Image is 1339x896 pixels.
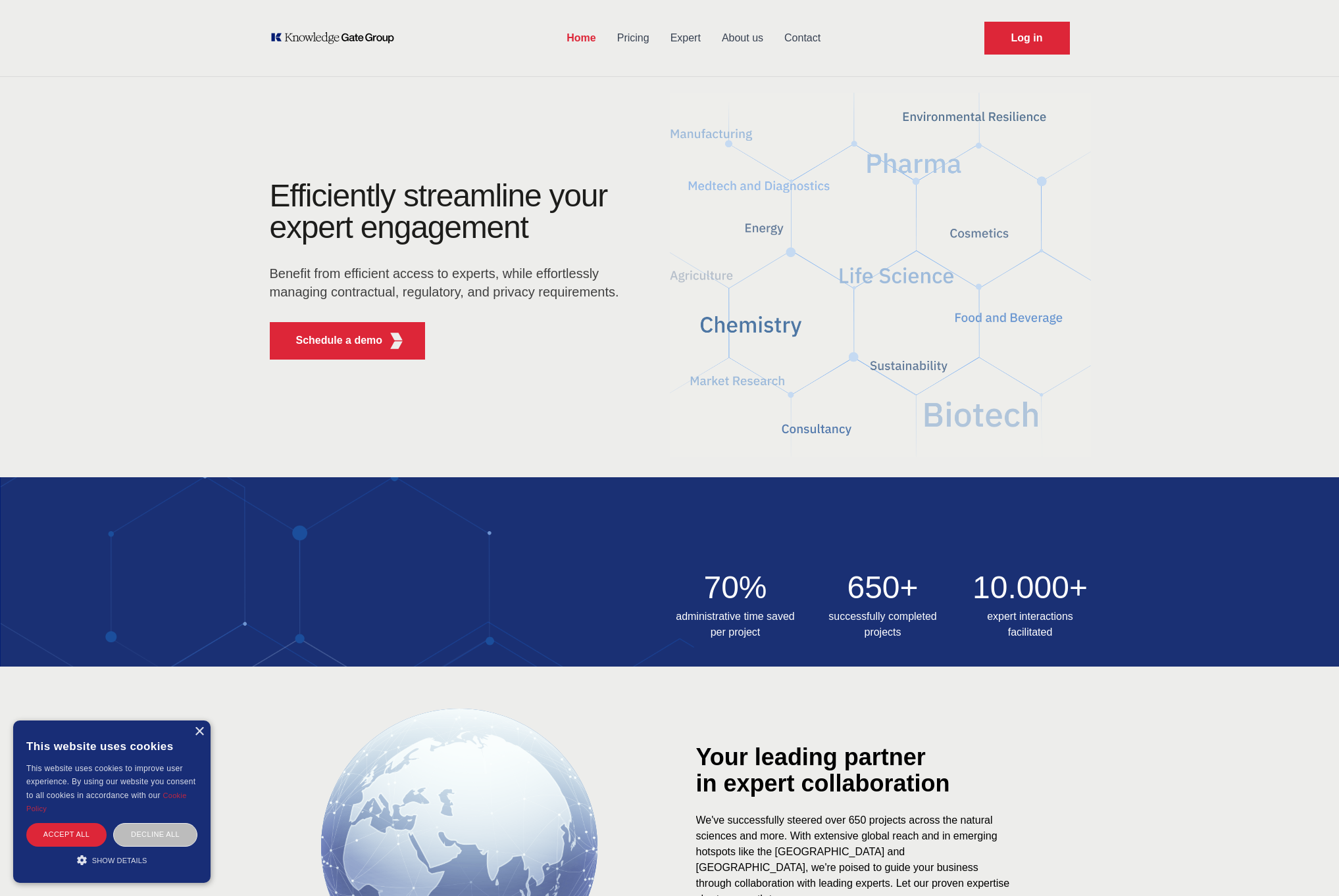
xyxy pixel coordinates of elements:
span: This website uses cookies to improve user experience. By using our website you consent to all coo... [26,764,195,800]
div: This website uses cookies [26,730,197,762]
a: KOL Knowledge Platform: Talk to Key External Experts (KEE) [270,32,403,45]
a: Contact [774,21,831,55]
div: Your leading partner in expert collaboration [696,744,1065,797]
img: KGG Fifth Element RED [388,333,405,349]
h3: administrative time saved per project [670,609,801,640]
div: Show details [26,853,197,866]
h2: 10.000+ [965,572,1096,603]
div: Close [194,727,204,737]
h2: 70% [670,572,801,603]
a: Request Demo [984,22,1070,55]
h3: successfully completed projects [817,609,949,640]
img: KGG Fifth Element RED [670,85,1091,464]
a: Home [556,21,606,55]
a: Expert [660,21,711,55]
div: Decline all [113,823,197,846]
div: Accept all [26,823,107,846]
h3: expert interactions facilitated [965,609,1096,640]
h1: Efficiently streamline your expert engagement [270,178,608,245]
a: About us [711,21,774,55]
p: Schedule a demo [296,333,383,348]
h2: 650+ [817,572,949,603]
a: Cookie Policy [26,791,187,813]
a: Pricing [607,21,660,55]
span: Show details [92,857,147,864]
button: Schedule a demoKGG Fifth Element RED [270,322,426,360]
p: Benefit from efficient access to experts, while effortlessly managing contractual, regulatory, an... [270,264,628,301]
